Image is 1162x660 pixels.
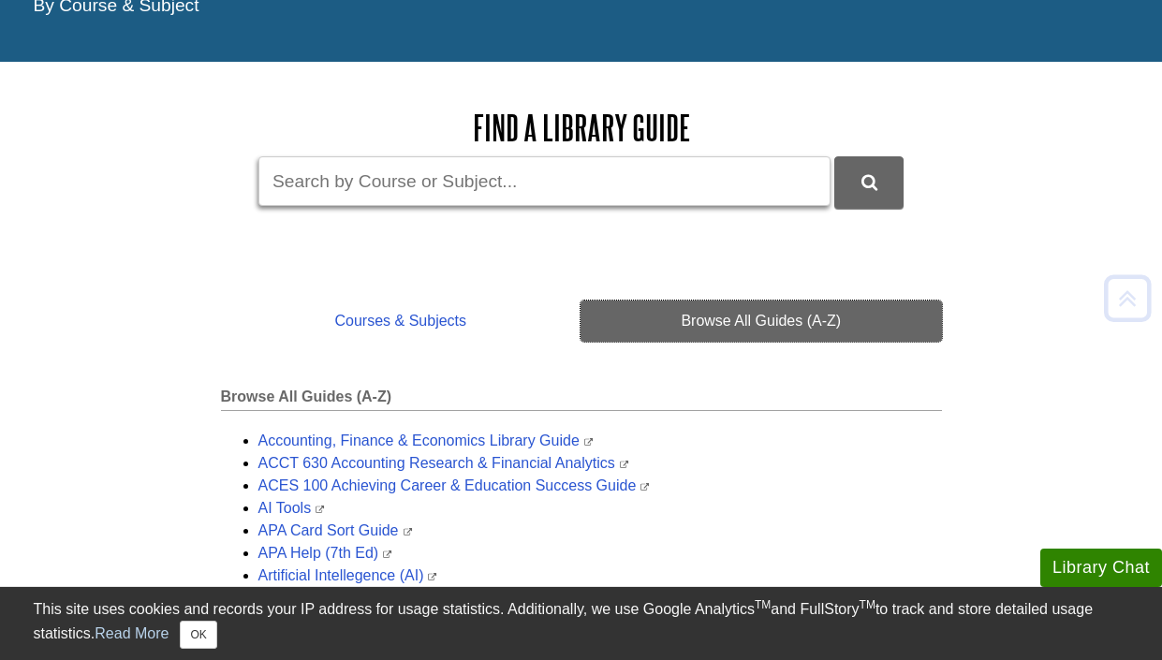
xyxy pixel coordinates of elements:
[581,301,941,342] a: Browse All Guides (A-Z)
[34,598,1129,649] div: This site uses cookies and records your IP address for usage statistics. Additionally, we use Goo...
[221,301,581,342] a: Courses & Subjects
[834,156,904,208] button: DU Library Guides Search
[1097,286,1157,311] a: Back to Top
[1040,549,1162,587] button: Library Chat
[258,522,412,538] a: APA Card Sort Guide
[258,567,437,583] a: Artificial Intellegence (AI)
[258,500,325,516] a: AI Tools
[180,621,216,649] button: Close
[860,598,875,611] sup: TM
[258,455,628,471] a: ACCT 630 Accounting Research & Financial Analytics
[861,174,877,191] i: Search Library Guides
[258,477,650,493] a: ACES 100 Achieving Career & Education Success Guide
[221,109,942,147] h2: Find a Library Guide
[95,625,169,641] a: Read More
[258,545,392,561] a: APA Help (7th Ed)
[755,598,771,611] sup: TM
[258,156,831,206] input: Search by Course or Subject...
[258,433,593,448] a: Accounting, Finance & Economics Library Guide
[221,389,942,411] h2: Browse All Guides (A-Z)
